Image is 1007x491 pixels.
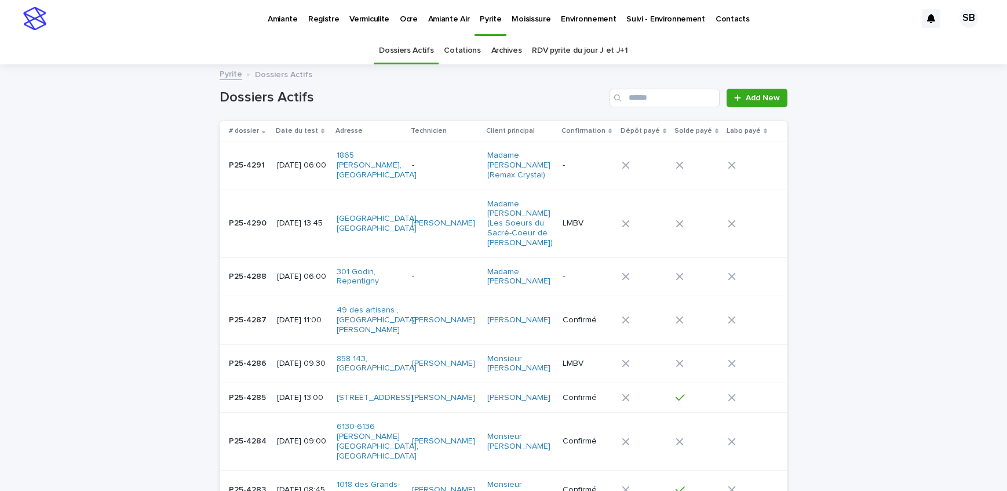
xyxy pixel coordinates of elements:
p: [DATE] 13:00 [277,393,327,403]
a: 1865 [PERSON_NAME], [GEOGRAPHIC_DATA] [337,151,417,180]
a: [PERSON_NAME] [412,219,475,228]
p: [DATE] 06:00 [277,161,327,170]
p: [DATE] 09:00 [277,437,327,446]
a: Archives [491,37,522,64]
a: Pyrite [220,67,242,80]
p: P25-4288 [229,270,269,282]
a: 301 Godin, Repentigny [337,267,401,287]
a: 6130-6136 [PERSON_NAME][GEOGRAPHIC_DATA], [GEOGRAPHIC_DATA] [337,422,418,461]
tr: P25-4290P25-4290 [DATE] 13:45[GEOGRAPHIC_DATA], [GEOGRAPHIC_DATA] [PERSON_NAME] Madame [PERSON_NA... [220,190,787,257]
input: Search [610,89,720,107]
a: Madame [PERSON_NAME] (Les Soeurs du Sacré-Coeur de [PERSON_NAME]) [487,199,553,248]
p: Adresse [335,125,363,137]
p: - [563,161,612,170]
p: Client principal [486,125,535,137]
a: [PERSON_NAME] [412,437,475,446]
p: - [412,272,476,282]
a: [PERSON_NAME] [487,315,550,325]
p: Dépôt payé [621,125,660,137]
p: LMBV [563,359,612,369]
tr: P25-4286P25-4286 [DATE] 09:30858 143, [GEOGRAPHIC_DATA] [PERSON_NAME] Monsieur [PERSON_NAME] LMBV [220,344,787,383]
p: P25-4284 [229,434,269,446]
a: [PERSON_NAME] [412,359,475,369]
a: Madame [PERSON_NAME] [487,267,552,287]
a: Add New [727,89,787,107]
a: Madame [PERSON_NAME] (Remax Crystal) [487,151,552,180]
p: Technicien [411,125,447,137]
a: [PERSON_NAME] [487,393,550,403]
tr: P25-4287P25-4287 [DATE] 11:0049 des artisans , [GEOGRAPHIC_DATA][PERSON_NAME] [PERSON_NAME] [PERS... [220,296,787,344]
p: P25-4290 [229,216,269,228]
p: P25-4285 [229,391,268,403]
p: LMBV [563,219,612,228]
a: 858 143, [GEOGRAPHIC_DATA] [337,354,417,374]
p: [DATE] 13:45 [277,219,327,228]
tr: P25-4285P25-4285 [DATE] 13:00[STREET_ADDRESS] [PERSON_NAME] [PERSON_NAME] Confirmé [220,383,787,413]
p: [DATE] 11:00 [277,315,327,325]
p: Solde payé [674,125,712,137]
a: [PERSON_NAME] [412,393,475,403]
a: Dossiers Actifs [379,37,433,64]
p: P25-4286 [229,357,269,369]
a: Monsieur [PERSON_NAME] [487,432,552,452]
p: - [412,161,476,170]
p: - [563,272,612,282]
a: RDV pyrite du jour J et J+1 [532,37,628,64]
p: Confirmé [563,437,612,446]
a: [PERSON_NAME] [412,315,475,325]
p: [DATE] 06:00 [277,272,327,282]
div: SB [959,9,978,28]
p: Confirmé [563,393,612,403]
p: # dossier [229,125,259,137]
a: 49 des artisans , [GEOGRAPHIC_DATA][PERSON_NAME] [337,305,417,334]
p: P25-4287 [229,313,269,325]
tr: P25-4291P25-4291 [DATE] 06:001865 [PERSON_NAME], [GEOGRAPHIC_DATA] -Madame [PERSON_NAME] (Remax C... [220,141,787,190]
tr: P25-4288P25-4288 [DATE] 06:00301 Godin, Repentigny -Madame [PERSON_NAME] - [220,257,787,296]
p: Date du test [276,125,318,137]
p: Labo payé [727,125,761,137]
a: [STREET_ADDRESS] [337,393,413,403]
h1: Dossiers Actifs [220,89,605,106]
tr: P25-4284P25-4284 [DATE] 09:006130-6136 [PERSON_NAME][GEOGRAPHIC_DATA], [GEOGRAPHIC_DATA] [PERSON_... [220,413,787,471]
p: Confirmation [561,125,605,137]
img: stacker-logo-s-only.png [23,7,46,30]
a: Cotations [444,37,480,64]
p: Confirmé [563,315,612,325]
p: P25-4291 [229,158,267,170]
span: Add New [746,94,780,102]
p: Dossiers Actifs [255,67,312,80]
a: [GEOGRAPHIC_DATA], [GEOGRAPHIC_DATA] [337,214,418,234]
p: [DATE] 09:30 [277,359,327,369]
a: Monsieur [PERSON_NAME] [487,354,552,374]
